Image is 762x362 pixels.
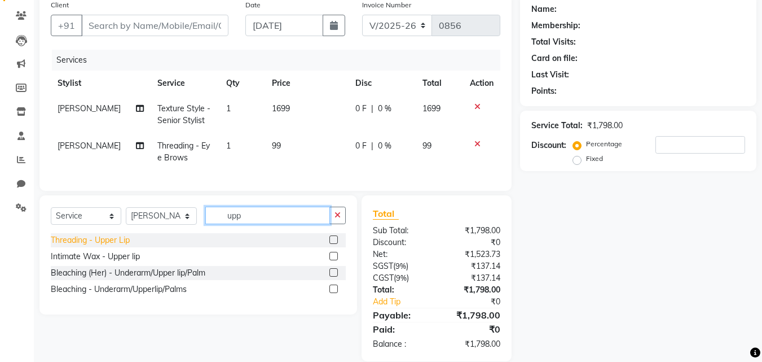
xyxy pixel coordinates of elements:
div: Payable: [364,308,437,322]
div: Membership: [531,20,580,32]
span: 0 % [378,103,391,115]
span: 1 [226,141,231,151]
div: ₹1,798.00 [437,338,509,350]
div: Threading - Upper Lip [51,234,130,246]
span: 1699 [422,103,441,114]
button: +91 [51,15,82,36]
div: Discount: [531,139,566,151]
span: Total [373,208,399,220]
span: 1699 [272,103,290,114]
span: [PERSON_NAME] [58,141,121,151]
span: 0 F [355,140,367,152]
span: SGST [373,261,393,271]
th: Service [151,71,219,96]
div: ₹1,798.00 [437,284,509,296]
div: Total Visits: [531,36,576,48]
div: Balance : [364,338,437,350]
span: 99 [272,141,281,151]
div: ₹1,798.00 [437,308,509,322]
div: Net: [364,248,437,260]
div: Bleaching - Underarm/Upperlip/Palms [51,284,187,295]
div: Total: [364,284,437,296]
div: Name: [531,3,557,15]
div: Service Total: [531,120,583,132]
div: ₹137.14 [437,272,509,284]
div: Card on file: [531,53,578,64]
th: Price [265,71,349,96]
th: Stylist [51,71,151,96]
span: Texture Style - Senior Stylist [157,103,210,125]
div: ₹137.14 [437,260,509,272]
div: ₹1,523.73 [437,248,509,260]
div: ₹1,798.00 [587,120,623,132]
span: Threading - Eye Brows [157,141,210,163]
span: | [371,103,373,115]
span: [PERSON_NAME] [58,103,121,114]
div: Intimate Wax - Upper lip [51,251,140,263]
span: CGST [373,273,394,283]
div: ₹0 [449,296,509,308]
th: Action [463,71,500,96]
div: Bleaching (Her) - Underarm/Upper lip/Palm [51,267,205,279]
th: Total [416,71,464,96]
input: Search or Scan [205,207,330,224]
span: | [371,140,373,152]
div: ( ) [364,272,437,284]
div: Sub Total: [364,225,437,237]
span: 99 [422,141,431,151]
span: 9% [395,261,406,271]
span: 0 F [355,103,367,115]
div: Discount: [364,237,437,248]
div: Services [52,50,509,71]
div: Points: [531,85,557,97]
th: Disc [349,71,416,96]
div: Last Visit: [531,69,569,81]
span: 0 % [378,140,391,152]
div: ₹0 [437,237,509,248]
input: Search by Name/Mobile/Email/Code [81,15,228,36]
label: Percentage [586,139,622,149]
span: 9% [396,273,407,282]
div: ₹1,798.00 [437,225,509,237]
div: Paid: [364,322,437,336]
span: 1 [226,103,231,114]
div: ₹0 [437,322,509,336]
a: Add Tip [364,296,448,308]
th: Qty [219,71,265,96]
label: Fixed [586,154,603,164]
div: ( ) [364,260,437,272]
